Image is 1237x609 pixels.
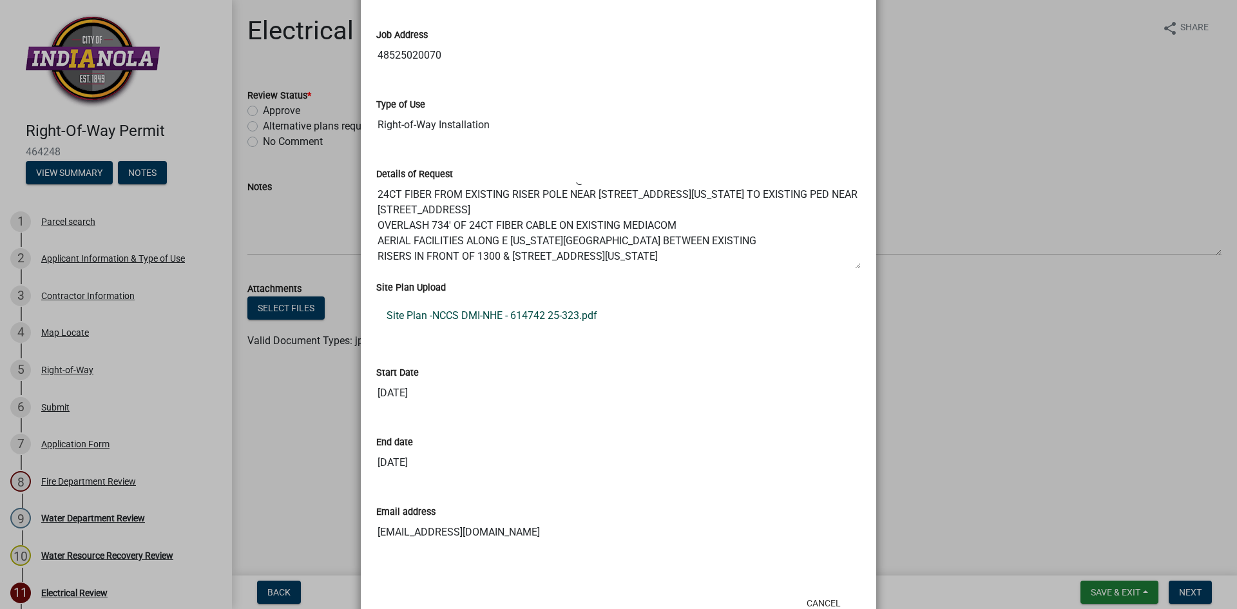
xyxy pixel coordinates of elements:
label: Type of Use [376,101,425,110]
label: Details of Request [376,170,453,179]
label: Site Plan Upload [376,284,446,293]
a: Site Plan -NCCS DMI-NHE - 614742 25-323.pdf [376,300,861,331]
label: Start Date [376,369,419,378]
label: Job Address [376,31,428,40]
textarea: PROJECT SCOPE: 25-323 DMI-NHE UPGRADE DIRECTIONAL BORE 1836' OF 1.5" CONDUIT @ 36" MINIMUM WITH 2... [376,182,861,269]
label: Email address [376,508,436,517]
label: End date [376,438,413,447]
